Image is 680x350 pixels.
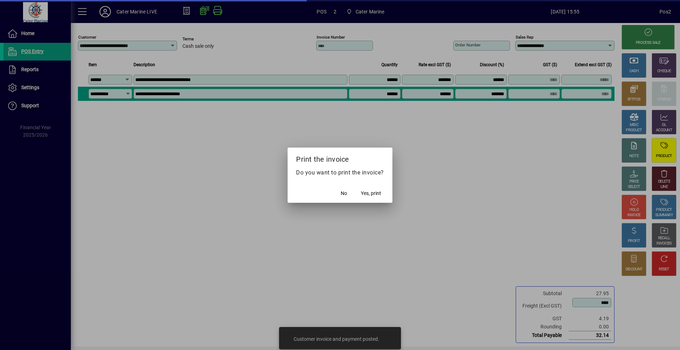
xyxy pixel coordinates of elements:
p: Do you want to print the invoice? [296,168,384,177]
button: No [333,187,355,200]
h2: Print the invoice [288,148,392,168]
span: No [341,190,347,197]
button: Yes, print [358,187,384,200]
span: Yes, print [361,190,381,197]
